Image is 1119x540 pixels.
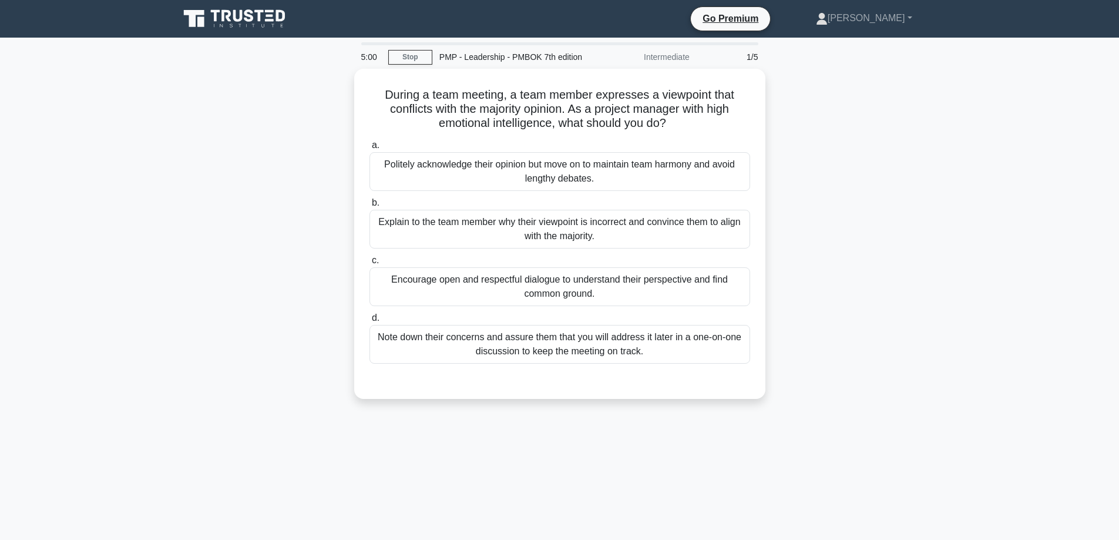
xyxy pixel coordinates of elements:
div: Explain to the team member why their viewpoint is incorrect and convince them to align with the m... [369,210,750,249]
a: Stop [388,50,432,65]
div: Politely acknowledge their opinion but move on to maintain team harmony and avoid lengthy debates. [369,152,750,191]
span: a. [372,140,379,150]
div: PMP - Leadership - PMBOK 7th edition [432,45,594,69]
div: Intermediate [594,45,697,69]
div: 1/5 [697,45,765,69]
div: Note down their concerns and assure them that you will address it later in a one-on-one discussio... [369,325,750,364]
span: d. [372,313,379,323]
span: c. [372,255,379,265]
div: Encourage open and respectful dialogue to understand their perspective and find common ground. [369,267,750,306]
a: [PERSON_NAME] [788,6,940,30]
a: Go Premium [695,11,765,26]
div: 5:00 [354,45,388,69]
span: b. [372,197,379,207]
h5: During a team meeting, a team member expresses a viewpoint that conflicts with the majority opini... [368,88,751,131]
